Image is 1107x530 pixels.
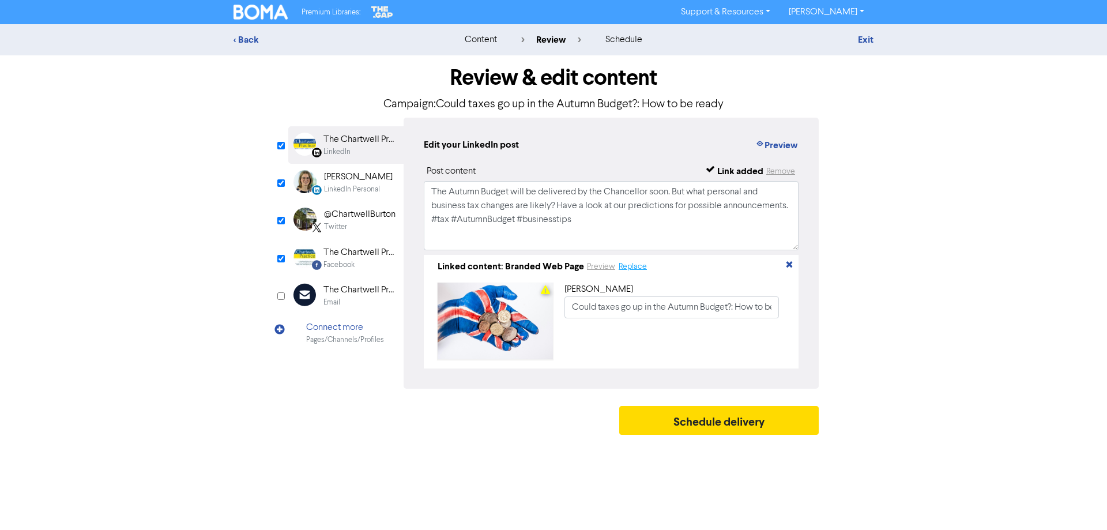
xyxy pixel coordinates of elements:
span: Premium Libraries: [302,9,360,16]
img: BOMA Logo [234,5,288,20]
a: Preview [586,262,616,271]
div: Pages/Channels/Profiles [306,334,384,345]
img: Linkedin [293,133,316,156]
div: [PERSON_NAME] [564,283,779,296]
div: Post content [427,164,476,178]
div: Edit your LinkedIn post [424,138,519,153]
div: Twitter [324,221,347,232]
iframe: Chat Widget [1049,475,1107,530]
img: 40HOj1wmQEJhEdi6K0YPaE-person-in-blue-red-and-white-long-sleeve-shirt-wearing-silver-round-coins-... [438,283,553,359]
div: Facebook [323,260,355,270]
button: Preview [586,260,616,273]
div: Facebook The Chartwell PracticeFacebook [288,239,404,277]
div: < Back [234,33,435,47]
button: Remove [766,164,796,178]
div: content [465,33,497,47]
a: Support & Resources [672,3,780,21]
div: The Chartwell Practice [323,283,397,297]
button: Replace [618,260,647,273]
button: Schedule delivery [619,406,819,435]
div: schedule [605,33,642,47]
div: Email [323,297,340,308]
div: Linked content: Branded Web Page [438,260,584,273]
div: review [521,33,581,47]
button: Preview [755,138,799,153]
div: Linkedin The Chartwell PracticeLinkedIn [288,126,404,164]
div: The Chartwell PracticeEmail [288,277,404,314]
img: Twitter [293,208,317,231]
div: [PERSON_NAME] [324,170,393,184]
h1: Review & edit content [288,65,819,91]
div: Twitter@ChartwellBurtonTwitter [288,201,404,239]
div: LinkedIn [323,146,351,157]
div: Link added [717,164,763,178]
div: Connect morePages/Channels/Profiles [288,314,404,352]
img: Facebook [293,246,316,269]
div: LinkedinPersonal [PERSON_NAME]LinkedIn Personal [288,164,404,201]
div: LinkedIn Personal [324,184,380,195]
img: LinkedinPersonal [293,170,317,193]
a: Exit [858,34,873,46]
a: [PERSON_NAME] [780,3,873,21]
div: Connect more [306,321,384,334]
p: Campaign: Could taxes go up in the Autumn Budget?: How to be ready [288,96,819,113]
div: The Chartwell Practice [323,246,397,260]
textarea: The Autumn Budget will be delivered by the Chancellor soon. But what personal and business tax ch... [424,181,799,250]
img: The Gap [370,5,395,20]
div: @ChartwellBurton [324,208,396,221]
div: The Chartwell Practice [323,133,397,146]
